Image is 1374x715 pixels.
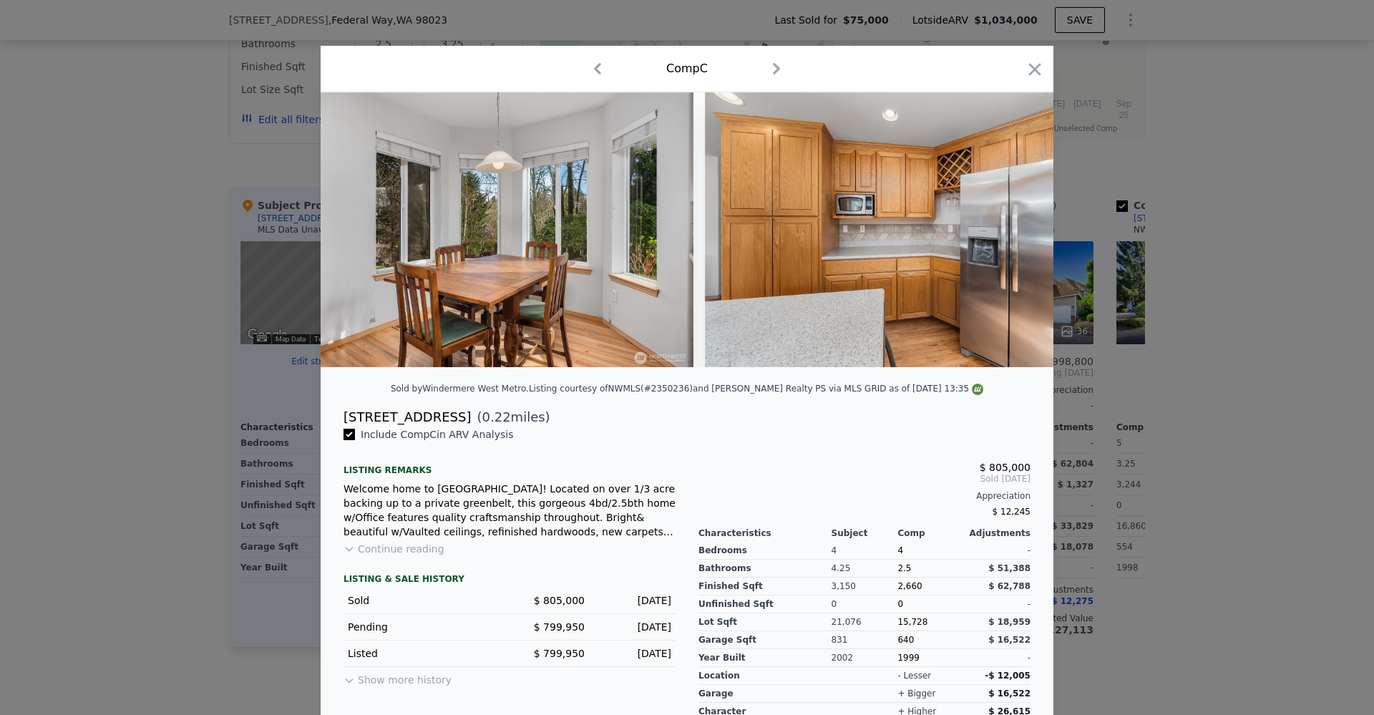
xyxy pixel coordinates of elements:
[343,542,444,556] button: Continue reading
[282,92,693,367] img: Property Img
[698,490,1030,502] div: Appreciation
[832,613,898,631] div: 21,076
[343,407,471,427] div: [STREET_ADDRESS]
[698,631,832,649] div: Garage Sqft
[698,473,1030,485] span: Sold [DATE]
[988,689,1030,699] span: $ 16,522
[980,462,1030,473] span: $ 805,000
[534,595,585,606] span: $ 805,000
[348,593,498,608] div: Sold
[832,560,898,578] div: 4.25
[343,453,676,476] div: Listing remarks
[596,620,671,634] div: [DATE]
[832,578,898,595] div: 3,150
[343,573,676,588] div: LISTING & SALE HISTORY
[355,429,520,440] span: Include Comp C in ARV Analysis
[897,527,964,539] div: Comp
[964,649,1030,667] div: -
[832,649,898,667] div: 2002
[482,409,511,424] span: 0.22
[897,545,903,555] span: 4
[832,527,898,539] div: Subject
[988,617,1030,627] span: $ 18,959
[897,617,927,627] span: 15,728
[897,670,931,681] div: - lesser
[698,560,832,578] div: Bathrooms
[832,542,898,560] div: 4
[596,646,671,661] div: [DATE]
[666,60,708,77] div: Comp C
[698,613,832,631] div: Lot Sqft
[897,581,922,591] span: 2,660
[534,621,585,633] span: $ 799,950
[698,685,832,703] div: garage
[391,384,529,394] div: Sold by Windermere West Metro .
[964,527,1030,539] div: Adjustments
[897,560,964,578] div: 2.5
[988,581,1030,591] span: $ 62,788
[964,542,1030,560] div: -
[988,563,1030,573] span: $ 51,388
[698,542,832,560] div: Bedrooms
[993,507,1030,517] span: $ 12,245
[972,384,983,395] img: NWMLS Logo
[698,595,832,613] div: Unfinished Sqft
[698,649,832,667] div: Year Built
[529,384,983,394] div: Listing courtesy of NWMLS (#2350236) and [PERSON_NAME] Realty PS via MLS GRID as of [DATE] 13:35
[534,648,585,659] span: $ 799,950
[897,635,914,645] span: 640
[348,646,498,661] div: Listed
[596,593,671,608] div: [DATE]
[985,671,1030,681] span: -$ 12,005
[343,482,676,539] div: Welcome home to [GEOGRAPHIC_DATA]! Located on over 1/3 acre backing up to a private greenbelt, th...
[698,578,832,595] div: Finished Sqft
[698,667,832,685] div: location
[832,595,898,613] div: 0
[705,92,1116,367] img: Property Img
[897,688,935,699] div: + bigger
[471,407,550,427] span: ( miles)
[343,667,452,687] button: Show more history
[964,595,1030,613] div: -
[698,527,832,539] div: Characteristics
[348,620,498,634] div: Pending
[988,635,1030,645] span: $ 16,522
[832,631,898,649] div: 831
[897,649,964,667] div: 1999
[897,599,903,609] span: 0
